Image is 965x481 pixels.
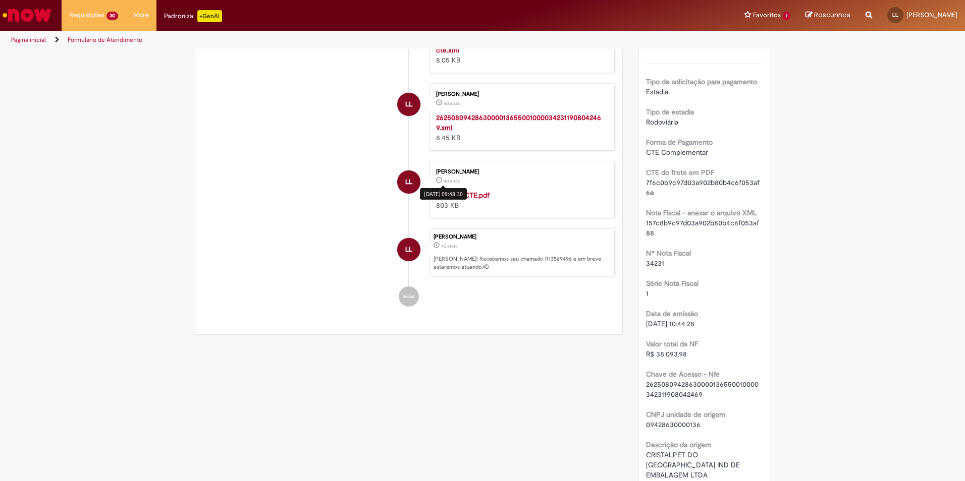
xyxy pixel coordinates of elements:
[646,349,687,358] span: R$ 38.093,98
[405,237,412,262] span: LL
[906,11,957,19] span: [PERSON_NAME]
[646,309,698,318] b: Data de emissão
[646,259,664,268] span: 34231
[646,178,760,197] span: 7f6c0b9c97d03a902b80b4c6f053af6e
[646,168,714,177] b: CTE do frete em PDF
[646,289,649,298] span: 1
[646,279,699,288] b: Série Nota Fiscal
[646,117,678,127] span: Rodoviária
[68,36,142,44] a: Formulário de Atendimento
[11,36,46,44] a: Página inicial
[69,10,104,20] span: Requisições
[434,234,609,240] div: [PERSON_NAME]
[397,170,420,194] div: LAURA LIBERA
[436,113,601,132] a: 26250809428630000136550010000342311908042469.xml
[197,10,222,22] p: +GenAi
[1,5,53,25] img: ServiceNow
[646,370,720,379] b: Chave de Acesso - Nfe
[646,107,694,116] b: Tipo de estadia
[646,420,701,429] span: 09428630000136
[436,91,604,97] div: [PERSON_NAME]
[646,249,691,258] b: Nº Nota Fiscal
[441,243,457,249] time: 26/09/2025 09:49:43
[646,87,668,96] span: Estadia
[444,100,460,106] span: 4d atrás
[646,450,742,479] span: CRISTALPET DO [GEOGRAPHIC_DATA] IND DE EMBALAGEM LTDA
[405,92,412,116] span: LL
[646,410,725,419] b: CNPJ unidade de origem
[405,170,412,194] span: LL
[444,100,460,106] time: 26/09/2025 09:48:36
[106,12,118,20] span: 30
[646,319,694,328] span: [DATE] 10:44:28
[436,190,604,210] div: 803 KB
[646,77,757,86] b: Tipo de solicitação para pagamento
[397,238,420,261] div: LAURA LIBERA
[420,188,467,200] div: [DATE] 09:48:30
[646,138,713,147] b: Forma de Pagamento
[203,228,615,277] li: LAURA LIBERA
[441,243,457,249] span: 4d atrás
[646,380,759,399] span: 26250809428630000136550010000342311908042469
[436,112,604,143] div: 8.45 KB
[646,208,757,217] b: Nota Fiscal - anexar o arquivo XML
[806,11,850,20] a: Rascunhos
[814,10,850,20] span: Rascunhos
[892,12,898,18] span: LL
[436,169,604,175] div: [PERSON_NAME]
[164,10,222,22] div: Padroniza
[646,148,708,157] span: CTE Complementar
[436,35,604,65] div: 8.05 KB
[397,93,420,116] div: LAURA LIBERA
[646,440,711,449] b: Descrição da origem
[444,178,460,184] span: 4d atrás
[783,12,790,20] span: 1
[646,218,759,237] span: 157c8b9c97d03a902b80b4c6f053af88
[646,339,698,348] b: Valor total da NF
[436,35,603,54] a: 26250810378082000328570000000126131000741519-cte.xml
[436,191,490,200] a: 12613 DACTE.pdf
[133,10,149,20] span: More
[8,31,636,49] ul: Trilhas de página
[753,10,781,20] span: Favoritos
[434,255,609,271] p: [PERSON_NAME]! Recebemos seu chamado R13569496 e em breve estaremos atuando.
